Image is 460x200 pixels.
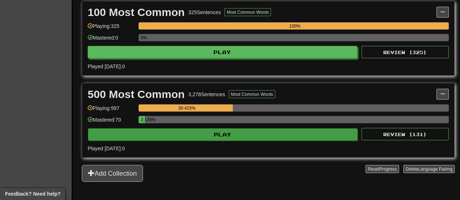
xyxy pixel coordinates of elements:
div: 30.415% [141,105,233,112]
button: Play [88,46,357,58]
button: Review (325) [361,46,449,58]
div: 100% [141,23,449,30]
span: Open feedback widget [5,190,60,197]
button: Play [88,128,357,141]
span: Played [DATE]: 0 [88,64,125,69]
button: Review (131) [361,128,449,140]
div: 2.135% [141,116,145,123]
button: Most Common Words [229,90,275,98]
div: Playing: 997 [88,105,135,117]
div: 100 Most Common [88,7,185,18]
div: Playing: 325 [88,23,135,34]
span: Language Pairing [418,167,452,172]
div: 325 Sentences [188,9,221,16]
button: ResetProgress [365,165,399,173]
button: DeleteLanguage Pairing [403,165,455,173]
button: Most Common Words [224,8,271,16]
span: Played [DATE]: 0 [88,146,125,151]
div: Mastered: 0 [88,34,135,46]
button: Add Collection [82,165,143,182]
div: Mastered: 70 [88,116,135,128]
div: 3,278 Sentences [188,91,225,98]
div: 500 Most Common [88,89,185,100]
span: Progress [379,167,397,172]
